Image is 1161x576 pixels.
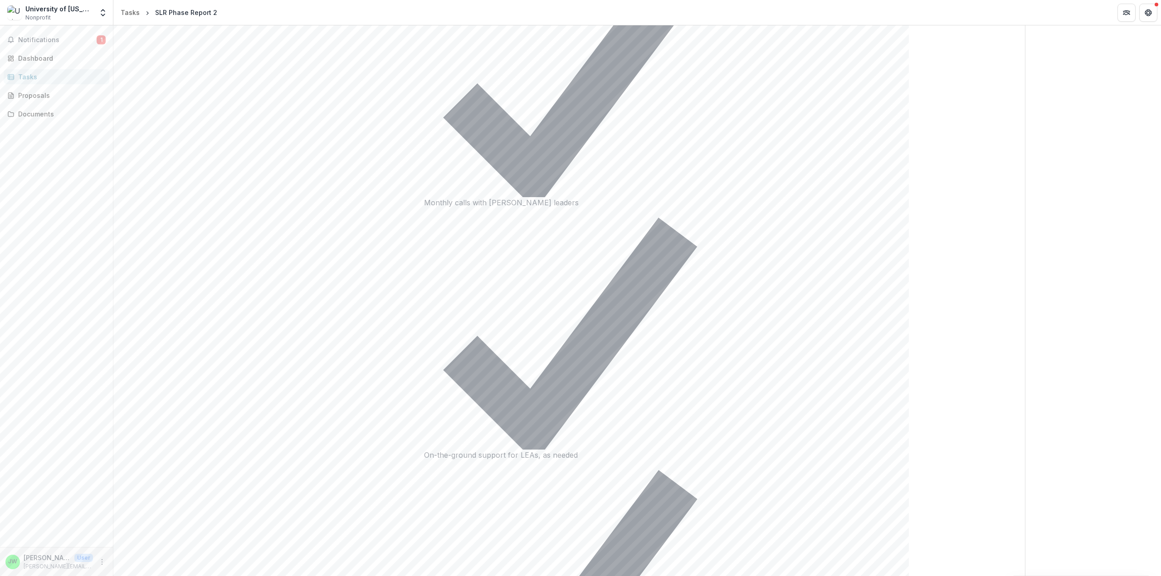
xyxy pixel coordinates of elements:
[4,106,109,121] a: Documents
[8,559,17,565] div: Jennie Wise
[117,6,143,19] a: Tasks
[18,53,102,63] div: Dashboard
[1139,4,1157,22] button: Get Help
[4,69,109,84] a: Tasks
[18,72,102,82] div: Tasks
[7,5,22,20] img: University of Florida Foundation, Inc.
[18,36,97,44] span: Notifications
[4,51,109,66] a: Dashboard
[4,88,109,103] a: Proposals
[74,554,93,562] p: User
[1117,4,1136,22] button: Partners
[424,450,578,460] span: On-the-ground support for LEAs, as needed
[121,8,140,17] div: Tasks
[25,4,93,14] div: University of [US_STATE] Foundation, Inc.
[4,33,109,47] button: Notifications1
[24,553,71,562] p: [PERSON_NAME]
[25,14,51,22] span: Nonprofit
[24,562,93,571] p: [PERSON_NAME][EMAIL_ADDRESS][DOMAIN_NAME]
[18,109,102,119] div: Documents
[424,198,579,207] span: Monthly calls with [PERSON_NAME] leaders
[18,91,102,100] div: Proposals
[97,4,109,22] button: Open entity switcher
[117,6,221,19] nav: breadcrumb
[97,35,106,44] span: 1
[97,557,107,567] button: More
[155,8,217,17] div: SLR Phase Report 2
